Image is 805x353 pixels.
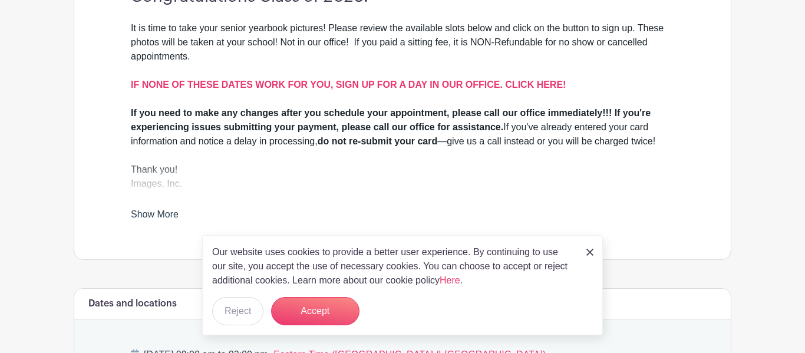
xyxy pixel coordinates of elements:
[131,108,651,132] strong: If you need to make any changes after you schedule your appointment, please call our office immed...
[131,209,179,224] a: Show More
[131,106,674,149] div: If you've already entered your card information and notice a delay in processing, —give us a call...
[131,21,674,106] div: It is time to take your senior yearbook pictures! Please review the available slots below and cli...
[271,297,359,325] button: Accept
[318,136,438,146] strong: do not re-submit your card
[88,298,177,309] h6: Dates and locations
[131,177,674,205] div: Images, Inc.
[131,193,206,203] a: [DOMAIN_NAME]
[212,297,263,325] button: Reject
[131,163,674,177] div: Thank you!
[131,80,566,90] a: IF NONE OF THESE DATES WORK FOR YOU, SIGN UP FOR A DAY IN OUR OFFICE. CLICK HERE!
[440,275,460,285] a: Here
[586,249,593,256] img: close_button-5f87c8562297e5c2d7936805f587ecaba9071eb48480494691a3f1689db116b3.svg
[212,245,574,288] p: Our website uses cookies to provide a better user experience. By continuing to use our site, you ...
